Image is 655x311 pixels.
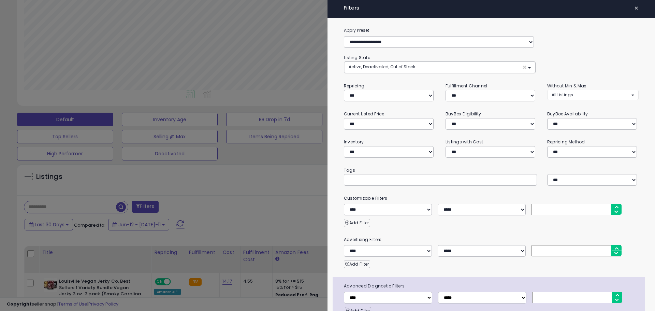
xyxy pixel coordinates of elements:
[547,111,588,117] small: BuyBox Availability
[634,3,639,13] span: ×
[446,83,487,89] small: Fulfillment Channel
[349,64,415,70] span: Active, Deactivated, Out of Stock
[446,139,483,145] small: Listings with Cost
[339,195,644,202] small: Customizable Filters
[339,236,644,243] small: Advertising Filters
[547,83,586,89] small: Without Min & Max
[344,55,370,60] small: Listing State
[631,3,641,13] button: ×
[547,90,639,100] button: All Listings
[339,167,644,174] small: Tags
[339,282,645,290] span: Advanced Diagnostic Filters
[446,111,481,117] small: BuyBox Eligibility
[344,139,364,145] small: Inventory
[344,260,370,268] button: Add Filter
[344,219,370,227] button: Add Filter
[552,92,573,98] span: All Listings
[344,62,535,73] button: Active, Deactivated, Out of Stock ×
[344,5,639,11] h4: Filters
[344,111,384,117] small: Current Listed Price
[522,64,527,71] span: ×
[547,139,585,145] small: Repricing Method
[344,83,364,89] small: Repricing
[339,27,644,34] label: Apply Preset:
